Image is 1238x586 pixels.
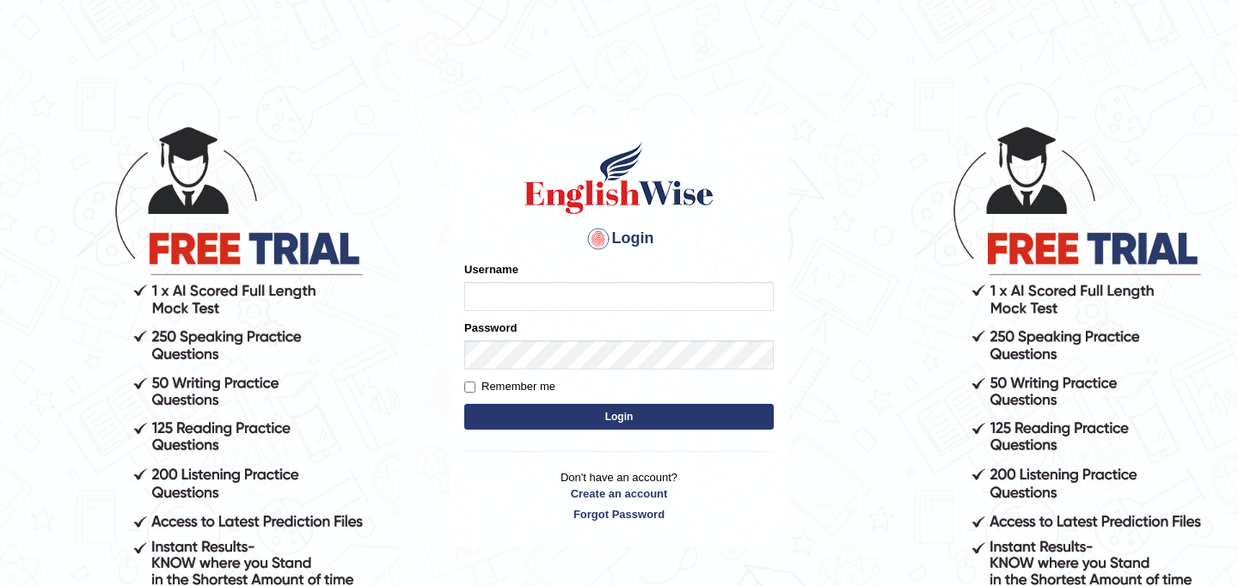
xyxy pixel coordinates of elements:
[464,261,518,278] label: Username
[464,506,774,522] a: Forgot Password
[521,139,717,217] img: Logo of English Wise sign in for intelligent practice with AI
[464,485,774,502] a: Create an account
[464,320,517,336] label: Password
[464,404,774,430] button: Login
[464,378,555,395] label: Remember me
[464,382,475,393] input: Remember me
[464,225,774,253] h4: Login
[464,469,774,522] p: Don't have an account?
